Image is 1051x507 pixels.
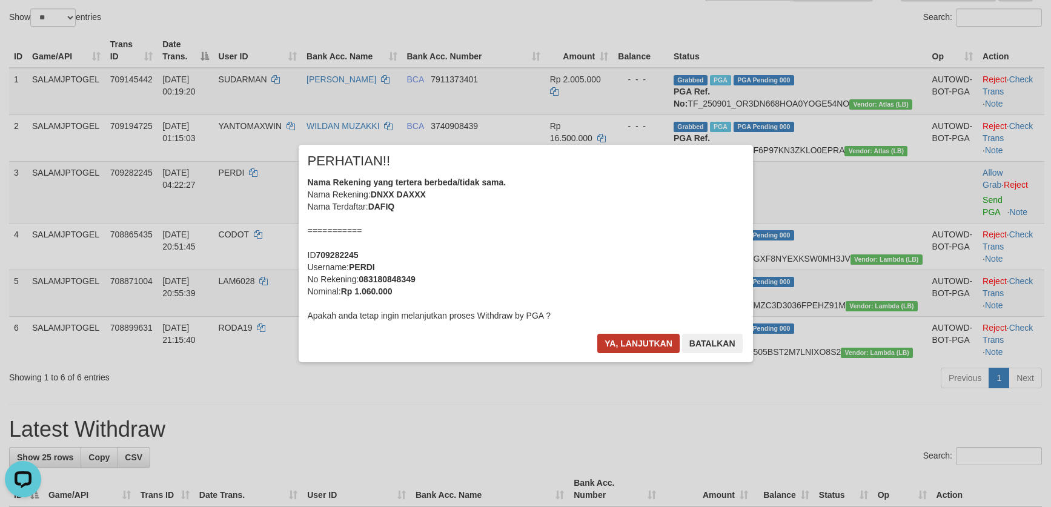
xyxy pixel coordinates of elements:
span: PERHATIAN!! [308,155,391,167]
b: Rp 1.060.000 [341,287,393,296]
b: PERDI [349,262,375,272]
b: Nama Rekening yang tertera berbeda/tidak sama. [308,177,506,187]
button: Ya, lanjutkan [597,334,680,353]
b: DNXX DAXXX [371,190,426,199]
button: Open LiveChat chat widget [5,5,41,41]
b: 083180848349 [359,274,415,284]
b: 709282245 [316,250,359,260]
div: Nama Rekening: Nama Terdaftar: =========== ID Username: No Rekening: Nominal: Apakah anda tetap i... [308,176,744,322]
button: Batalkan [682,334,743,353]
b: DAFIQ [368,202,395,211]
